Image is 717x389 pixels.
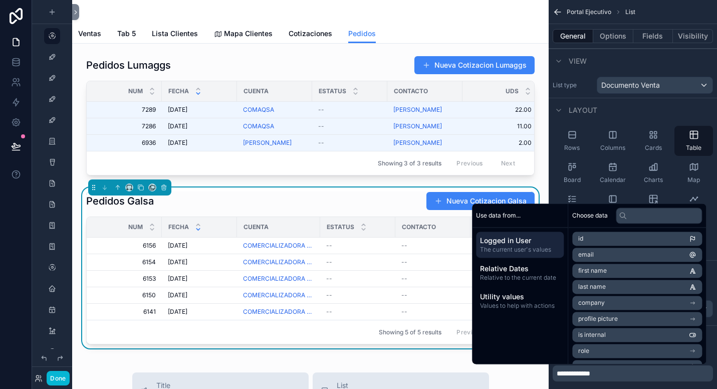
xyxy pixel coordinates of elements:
[645,144,662,152] span: Cards
[480,236,560,246] span: Logged in User
[99,308,156,316] a: 6141
[634,158,672,188] button: Charts
[553,29,593,43] button: General
[326,291,332,299] span: --
[401,242,407,250] span: --
[394,87,428,95] span: Contacto
[168,308,187,316] span: [DATE]
[472,228,568,318] div: scrollable content
[168,242,231,250] a: [DATE]
[426,192,535,210] button: Nueva Cotizacion Galsa
[378,159,441,167] span: Showing 3 of 3 results
[224,29,273,39] span: Mapa Clientes
[674,126,713,156] button: Table
[348,25,376,44] a: Pedidos
[569,105,597,115] span: Layout
[168,275,187,283] span: [DATE]
[476,212,521,220] span: Use data from...
[597,77,713,94] button: Documento Venta
[326,291,389,299] a: --
[168,258,231,266] a: [DATE]
[480,264,560,274] span: Relative Dates
[47,371,69,385] button: Done
[633,29,673,43] button: Fields
[289,29,332,39] span: Cotizaciones
[686,144,701,152] span: Table
[401,275,407,283] span: --
[401,275,464,283] a: --
[687,176,700,184] span: Map
[128,223,143,231] span: Num
[152,25,198,45] a: Lista Clientes
[593,158,632,188] button: Calendar
[327,223,354,231] span: Estatus
[168,291,187,299] span: [DATE]
[326,275,389,283] a: --
[168,275,231,283] a: [DATE]
[168,308,231,316] a: [DATE]
[401,258,464,266] a: --
[214,25,273,45] a: Mapa Clientes
[117,25,136,45] a: Tab 5
[99,291,156,299] a: 6150
[401,291,464,299] a: --
[600,176,626,184] span: Calendar
[326,258,332,266] span: --
[564,176,581,184] span: Board
[243,275,314,283] a: COMERCIALIZADORA CAMP
[86,194,154,208] h1: Pedidos Galsa
[634,126,672,156] button: Cards
[572,212,608,220] span: Choose data
[152,29,198,39] span: Lista Clientes
[348,29,376,39] span: Pedidos
[326,242,332,250] span: --
[480,302,560,310] span: Values to help with actions
[326,308,389,316] a: --
[243,291,314,299] a: COMERCIALIZADORA CAMP
[168,223,189,231] span: Fecha
[244,223,269,231] span: Cuenta
[243,258,314,266] a: COMERCIALIZADORA CAMP
[506,87,519,95] span: Uds
[480,274,560,282] span: Relative to the current date
[402,223,436,231] span: Contacto
[673,29,713,43] button: Visibility
[168,291,231,299] a: [DATE]
[553,365,713,381] div: scrollable content
[319,87,346,95] span: Estatus
[99,258,156,266] a: 6154
[674,190,713,220] button: Timeline
[289,25,332,45] a: Cotizaciones
[99,275,156,283] a: 6153
[480,246,560,254] span: The current user's values
[593,29,633,43] button: Options
[401,242,464,250] a: --
[128,87,143,95] span: Num
[99,242,156,250] a: 6156
[553,81,593,89] label: List type
[168,258,187,266] span: [DATE]
[168,87,189,95] span: Fecha
[401,308,407,316] span: --
[326,258,389,266] a: --
[243,242,314,250] a: COMERCIALIZADORA CAMP
[78,29,101,39] span: Ventas
[244,87,269,95] span: Cuenta
[168,242,187,250] span: [DATE]
[644,176,663,184] span: Charts
[243,308,314,316] a: COMERCIALIZADORA CAMP
[601,80,660,90] span: Documento Venta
